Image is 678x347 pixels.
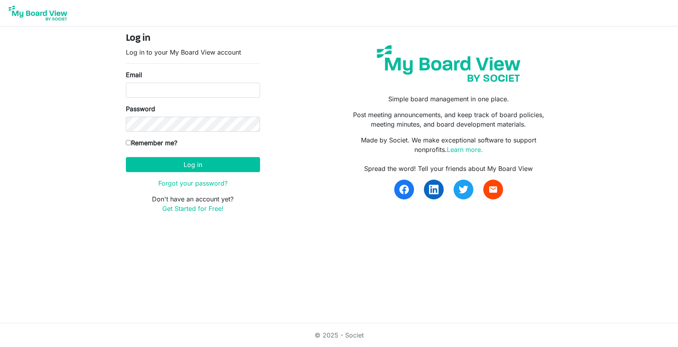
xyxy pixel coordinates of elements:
a: Learn more. [447,146,483,154]
img: my-board-view-societ.svg [371,39,526,88]
a: email [483,180,503,199]
h4: Log in [126,33,260,44]
p: Made by Societ. We make exceptional software to support nonprofits. [345,135,552,154]
p: Simple board management in one place. [345,94,552,104]
img: linkedin.svg [429,185,439,194]
p: Don't have an account yet? [126,194,260,213]
a: Forgot your password? [158,179,228,187]
div: Spread the word! Tell your friends about My Board View [345,164,552,173]
button: Log in [126,157,260,172]
img: My Board View Logo [6,3,70,23]
label: Remember me? [126,138,177,148]
a: © 2025 - Societ [315,331,364,339]
span: email [488,185,498,194]
a: Get Started for Free! [162,205,224,212]
img: facebook.svg [399,185,409,194]
img: twitter.svg [459,185,468,194]
input: Remember me? [126,140,131,145]
label: Password [126,104,155,114]
p: Log in to your My Board View account [126,47,260,57]
label: Email [126,70,142,80]
p: Post meeting announcements, and keep track of board policies, meeting minutes, and board developm... [345,110,552,129]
